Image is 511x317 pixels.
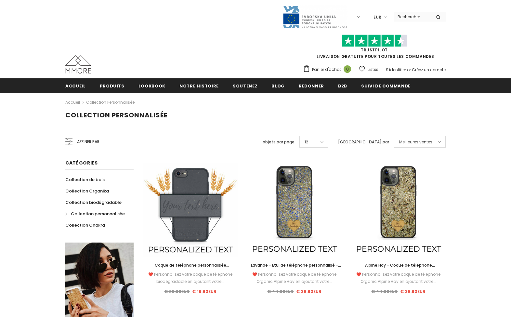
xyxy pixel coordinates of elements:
a: Collection Chakra [65,219,105,231]
span: Listes [368,66,378,73]
img: Faites confiance aux étoiles pilotes [342,34,407,47]
a: Listes [359,64,378,75]
a: Redonner [299,78,324,93]
span: Panier d'achat [312,66,341,73]
a: Lookbook [138,78,165,93]
span: € 19.80EUR [192,288,216,295]
span: Affiner par [77,138,99,145]
span: € 38.90EUR [400,288,426,295]
a: Javni Razpis [282,14,347,20]
a: Panier d'achat 0 [303,65,354,74]
a: S'identifier [386,67,406,73]
img: Cas MMORE [65,55,91,73]
span: € 26.90EUR [164,288,190,295]
span: 12 [305,139,308,145]
span: Alpine Hay - Coque de téléphone personnalisée - Cadeau personnalisé [360,262,437,275]
a: TrustPilot [361,47,388,53]
span: Coque de téléphone personnalisée biodégradable - Noire [155,262,229,275]
a: Collection biodégradable [65,197,122,208]
span: soutenez [233,83,257,89]
a: Produits [100,78,124,93]
span: Blog [271,83,285,89]
span: Collection Chakra [65,222,105,228]
span: € 44.90EUR [371,288,398,295]
div: ❤️ Personnalisez votre coque de téléphone Organic Alpine Hay en ajoutant votre... [351,271,446,285]
a: Lavande - Etui de téléphone personnalisé - Cadeau personnalisé [247,262,342,269]
span: € 44.90EUR [267,288,294,295]
input: Search Site [394,12,431,21]
a: Créez un compte [412,67,446,73]
label: [GEOGRAPHIC_DATA] par [338,139,389,145]
span: 0 [344,65,351,73]
span: € 38.90EUR [296,288,321,295]
div: ❤️ Personnalisez votre coque de téléphone Organic Alpine Hay en ajoutant votre... [247,271,342,285]
span: Collection de bois [65,177,105,183]
span: EUR [373,14,381,20]
span: B2B [338,83,347,89]
a: B2B [338,78,347,93]
a: Collection Organika [65,185,109,197]
a: Coque de téléphone personnalisée biodégradable - Noire [143,262,238,269]
span: Accueil [65,83,86,89]
a: Collection de bois [65,174,105,185]
a: Alpine Hay - Coque de téléphone personnalisée - Cadeau personnalisé [351,262,446,269]
span: Suivi de commande [361,83,411,89]
a: soutenez [233,78,257,93]
span: LIVRAISON GRATUITE POUR TOUTES LES COMMANDES [303,37,446,59]
span: Lavande - Etui de téléphone personnalisé - Cadeau personnalisé [251,262,341,275]
a: Accueil [65,99,80,106]
span: Meilleures ventes [399,139,432,145]
a: Collection personnalisée [86,99,135,105]
span: Collection biodégradable [65,199,122,205]
a: Notre histoire [179,78,219,93]
span: Collection personnalisée [71,211,125,217]
a: Collection personnalisée [65,208,125,219]
span: or [407,67,411,73]
span: Lookbook [138,83,165,89]
span: Produits [100,83,124,89]
a: Blog [271,78,285,93]
span: Notre histoire [179,83,219,89]
span: Collection personnalisée [65,111,167,120]
label: objets par page [263,139,295,145]
span: Catégories [65,160,98,166]
span: Redonner [299,83,324,89]
div: ❤️ Personnalisez votre coque de téléphone biodégradable en ajoutant votre... [143,271,238,285]
img: Javni Razpis [282,5,347,29]
a: Suivi de commande [361,78,411,93]
a: Accueil [65,78,86,93]
span: Collection Organika [65,188,109,194]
